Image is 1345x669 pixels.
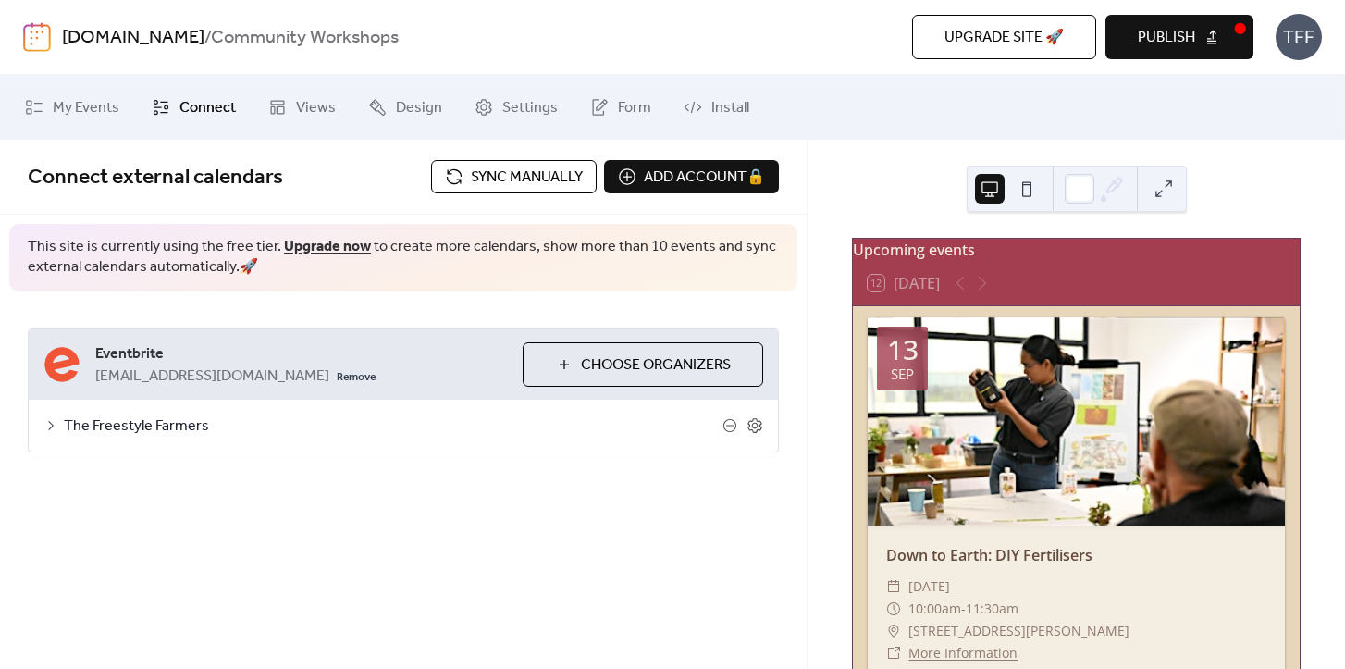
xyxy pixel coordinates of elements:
[1276,14,1322,60] div: TFF
[502,97,558,119] span: Settings
[887,336,919,364] div: 13
[28,237,779,279] span: This site is currently using the free tier. to create more calendars, show more than 10 events an...
[576,82,665,132] a: Form
[296,97,336,119] span: Views
[1138,27,1195,49] span: Publish
[908,598,961,620] span: 10:00am
[886,598,901,620] div: ​
[28,157,283,198] span: Connect external calendars
[891,367,914,381] div: Sep
[254,82,350,132] a: Views
[95,343,508,365] span: Eventbrite
[53,97,119,119] span: My Events
[284,232,371,261] a: Upgrade now
[179,97,236,119] span: Connect
[471,167,583,189] span: Sync manually
[886,576,901,598] div: ​
[912,15,1096,59] button: Upgrade site 🚀
[670,82,763,132] a: Install
[966,598,1018,620] span: 11:30am
[62,20,204,56] a: [DOMAIN_NAME]
[396,97,442,119] span: Design
[523,342,763,387] button: Choose Organizers
[944,27,1064,49] span: Upgrade site 🚀
[961,598,966,620] span: -
[618,97,651,119] span: Form
[64,415,722,438] span: The Freestyle Farmers
[908,576,950,598] span: [DATE]
[853,239,1300,261] div: Upcoming events
[581,354,731,377] span: Choose Organizers
[43,346,80,383] img: eventbrite
[211,20,399,56] b: Community Workshops
[95,365,329,388] span: [EMAIL_ADDRESS][DOMAIN_NAME]
[23,22,51,52] img: logo
[354,82,456,132] a: Design
[886,620,901,642] div: ​
[138,82,250,132] a: Connect
[1105,15,1253,59] button: Publish
[431,160,597,193] button: Sync manually
[461,82,572,132] a: Settings
[908,644,1018,662] a: More Information
[711,97,749,119] span: Install
[11,82,133,132] a: My Events
[908,620,1129,642] span: [STREET_ADDRESS][PERSON_NAME]
[886,545,1092,565] a: Down to Earth: DIY Fertilisers
[886,642,901,664] div: ​
[337,370,376,385] span: Remove
[204,20,211,56] b: /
